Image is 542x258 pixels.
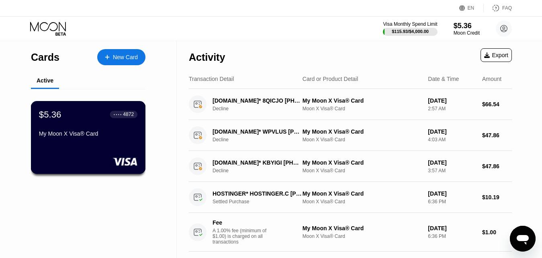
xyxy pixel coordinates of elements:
[31,52,59,63] div: Cards
[97,49,145,65] div: New Card
[482,163,512,169] div: $47.86
[37,77,53,84] div: Active
[303,128,421,135] div: My Moon X Visa® Card
[303,97,421,104] div: My Moon X Visa® Card
[113,54,138,61] div: New Card
[31,101,145,173] div: $5.36● ● ● ●4872My Moon X Visa® Card
[39,109,61,120] div: $5.36
[213,106,309,111] div: Decline
[428,128,476,135] div: [DATE]
[189,52,225,63] div: Activity
[428,137,476,142] div: 4:03 AM
[502,5,512,11] div: FAQ
[428,199,476,204] div: 6:36 PM
[303,199,421,204] div: Moon X Visa® Card
[303,233,421,239] div: Moon X Visa® Card
[383,21,437,36] div: Visa Monthly Spend Limit$115.93/$4,000.00
[428,159,476,166] div: [DATE]
[213,97,302,104] div: [DOMAIN_NAME]* 8QICJO [PHONE_NUMBER] US
[428,76,459,82] div: Date & Time
[189,89,512,120] div: [DOMAIN_NAME]* 8QICJO [PHONE_NUMBER] USDeclineMy Moon X Visa® CardMoon X Visa® Card[DATE]2:57 AM$...
[482,229,512,235] div: $1.00
[213,137,309,142] div: Decline
[213,190,302,197] div: HOSTINGER* HOSTINGER.C [PHONE_NUMBER] CY
[213,128,302,135] div: [DOMAIN_NAME]* WPVLUS [PHONE_NUMBER] US
[459,4,484,12] div: EN
[189,182,512,213] div: HOSTINGER* HOSTINGER.C [PHONE_NUMBER] CYSettled PurchaseMy Moon X Visa® CardMoon X Visa® Card[DAT...
[454,22,480,30] div: $5.36
[428,225,476,231] div: [DATE]
[428,106,476,111] div: 2:57 AM
[510,226,536,252] iframe: Button to launch messaging window, conversation in progress
[39,130,137,137] div: My Moon X Visa® Card
[213,228,273,245] div: A 1.00% fee (minimum of $1.00) is charged on all transactions
[213,199,309,204] div: Settled Purchase
[428,190,476,197] div: [DATE]
[428,97,476,104] div: [DATE]
[428,168,476,173] div: 3:57 AM
[189,213,512,252] div: FeeA 1.00% fee (minimum of $1.00) is charged on all transactionsMy Moon X Visa® CardMoon X Visa® ...
[303,159,421,166] div: My Moon X Visa® Card
[482,194,512,200] div: $10.19
[303,225,421,231] div: My Moon X Visa® Card
[482,101,512,107] div: $66.54
[484,52,508,58] div: Export
[482,76,501,82] div: Amount
[189,151,512,182] div: [DOMAIN_NAME]* KBYIGI [PHONE_NUMBER] USDeclineMy Moon X Visa® CardMoon X Visa® Card[DATE]3:57 AM$...
[303,190,421,197] div: My Moon X Visa® Card
[454,30,480,36] div: Moon Credit
[428,233,476,239] div: 6:36 PM
[123,111,134,117] div: 4872
[484,4,512,12] div: FAQ
[189,76,234,82] div: Transaction Detail
[213,159,302,166] div: [DOMAIN_NAME]* KBYIGI [PHONE_NUMBER] US
[468,5,475,11] div: EN
[303,137,421,142] div: Moon X Visa® Card
[482,132,512,138] div: $47.86
[189,120,512,151] div: [DOMAIN_NAME]* WPVLUS [PHONE_NUMBER] USDeclineMy Moon X Visa® CardMoon X Visa® Card[DATE]4:03 AM$...
[481,48,512,62] div: Export
[114,113,122,116] div: ● ● ● ●
[303,168,421,173] div: Moon X Visa® Card
[213,219,269,226] div: Fee
[383,21,437,27] div: Visa Monthly Spend Limit
[303,106,421,111] div: Moon X Visa® Card
[454,22,480,36] div: $5.36Moon Credit
[213,168,309,173] div: Decline
[392,29,429,34] div: $115.93 / $4,000.00
[303,76,358,82] div: Card or Product Detail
